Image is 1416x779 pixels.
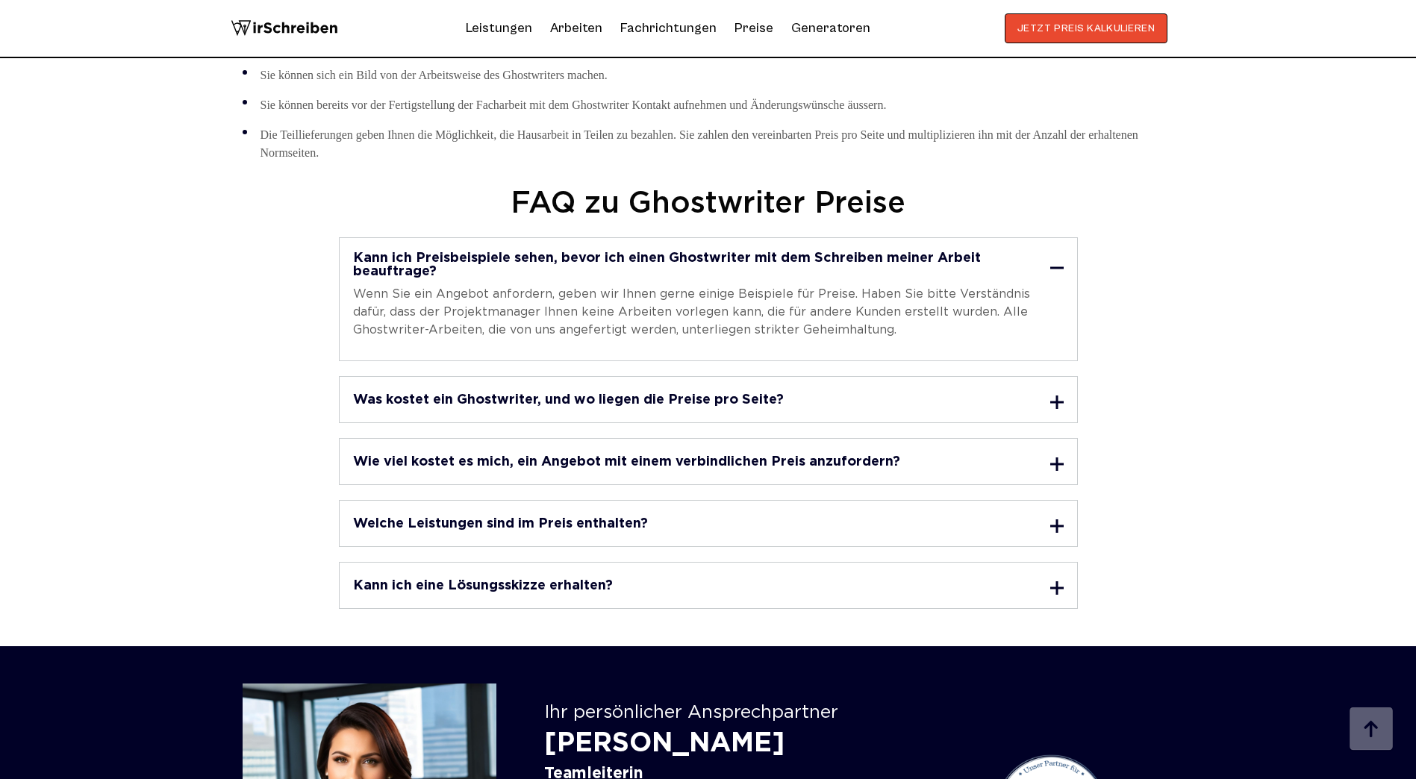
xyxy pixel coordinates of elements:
[466,16,532,40] a: Leistungen
[550,16,602,40] a: Arbeiten
[231,13,338,43] img: logo wirschreiben
[353,393,784,407] h3: Was kostet ein Ghostwriter, und wo liegen die Preise pro Seite?
[243,126,1174,162] li: Die Teillieferungen geben Ihnen die Möglichkeit, die Hausarbeit in Teilen zu bezahlen. Sie zahlen...
[353,455,900,469] h3: Wie viel kostet es mich, ein Angebot mit einem verbindlichen Preis anzufordern?
[1005,13,1168,43] button: JETZT PREIS KALKULIEREN
[791,16,870,40] a: Generatoren
[620,16,717,40] a: Fachrichtungen
[544,703,980,724] div: Ihr persönlicher Ansprechpartner
[353,251,1035,278] h3: Kann ich Preisbeispiele sehen, bevor ich einen Ghostwriter mit dem Schreiben meiner Arbeit beauft...
[353,286,1056,340] p: Wenn Sie ein Angebot anfordern, geben wir Ihnen gerne einige Beispiele für Preise. Haben Sie bitt...
[353,517,648,531] h3: Welche Leistungen sind im Preis enthalten?
[243,187,1174,222] h2: FAQ zu Ghostwriter Preise
[544,729,980,760] div: [PERSON_NAME]
[243,66,1174,84] li: Sie können sich ein Bild von der Arbeitsweise des Ghostwriters machen.
[243,96,1174,114] li: Sie können bereits vor der Fertigstellung der Facharbeit mit dem Ghostwriter Kontakt aufnehmen un...
[353,579,613,592] h3: Kann ich eine Lösungsskizze erhalten?
[1349,707,1394,752] img: button top
[734,20,773,36] a: Preise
